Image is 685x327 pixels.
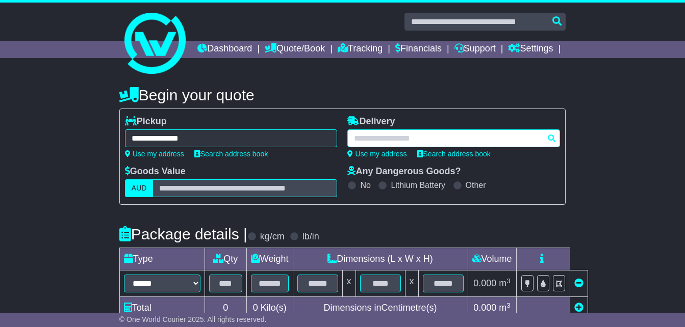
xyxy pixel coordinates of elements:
label: Lithium Battery [391,180,445,190]
a: Settings [508,41,553,58]
td: Type [119,248,205,270]
label: Delivery [347,116,395,127]
span: © One World Courier 2025. All rights reserved. [119,315,267,323]
td: Volume [468,248,516,270]
a: Add new item [574,303,583,313]
span: m [499,303,511,313]
a: Use my address [125,150,184,158]
td: Weight [246,248,293,270]
span: 0.000 [473,303,496,313]
a: Tracking [338,41,383,58]
typeahead: Please provide city [347,129,560,147]
label: lb/in [302,231,319,242]
a: Use my address [347,150,407,158]
label: Other [466,180,486,190]
label: kg/cm [260,231,285,242]
a: Search address book [417,150,491,158]
a: Quote/Book [265,41,325,58]
a: Search address book [194,150,268,158]
td: Total [119,297,205,319]
h4: Package details | [119,226,247,242]
td: Qty [205,248,246,270]
label: Goods Value [125,166,186,177]
label: Any Dangerous Goods? [347,166,461,177]
td: Dimensions in Centimetre(s) [293,297,468,319]
td: Kilo(s) [246,297,293,319]
td: 0 [205,297,246,319]
span: 0 [253,303,258,313]
a: Remove this item [574,278,583,288]
h4: Begin your quote [119,87,566,103]
label: No [360,180,370,190]
span: 0.000 [473,278,496,288]
sup: 3 [506,302,511,309]
sup: 3 [506,277,511,285]
a: Financials [395,41,442,58]
label: AUD [125,179,154,197]
td: x [342,270,356,297]
td: x [405,270,418,297]
a: Dashboard [197,41,252,58]
span: m [499,278,511,288]
label: Pickup [125,116,167,127]
td: Dimensions (L x W x H) [293,248,468,270]
a: Support [454,41,496,58]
